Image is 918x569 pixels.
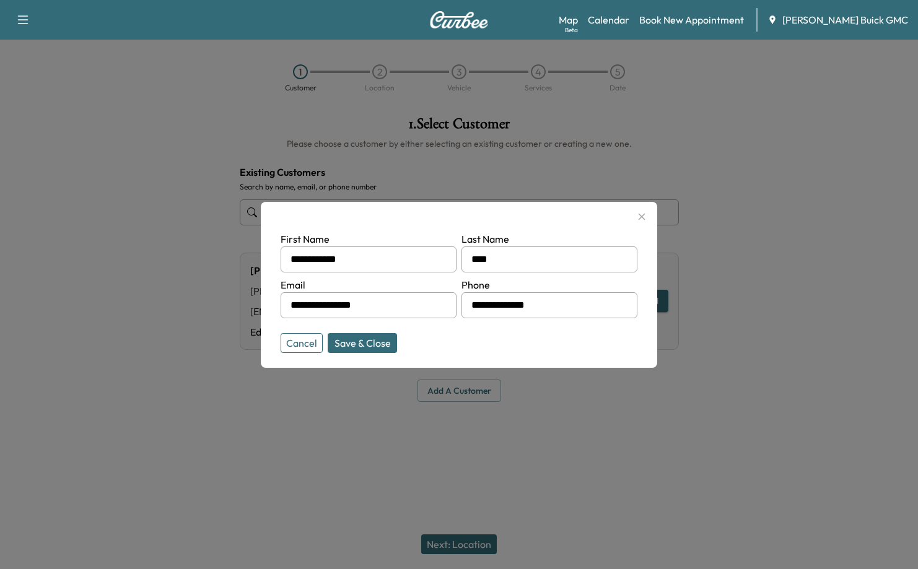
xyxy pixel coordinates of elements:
button: Cancel [281,333,323,353]
button: Save & Close [328,333,397,353]
div: Beta [565,25,578,35]
label: Last Name [461,233,509,245]
span: [PERSON_NAME] Buick GMC [782,12,908,27]
label: Phone [461,279,490,291]
a: MapBeta [559,12,578,27]
a: Calendar [588,12,629,27]
label: First Name [281,233,330,245]
a: Book New Appointment [639,12,744,27]
img: Curbee Logo [429,11,489,28]
label: Email [281,279,305,291]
